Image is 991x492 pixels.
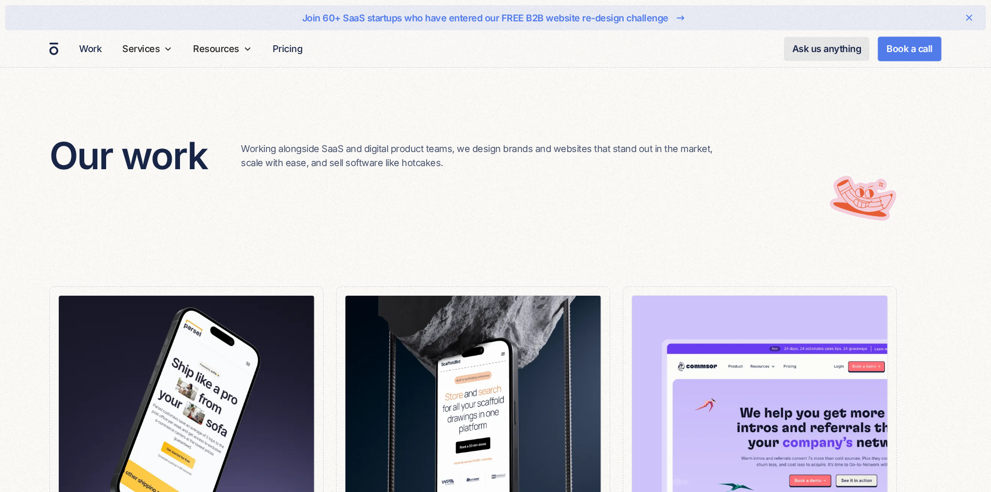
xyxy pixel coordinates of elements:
div: Resources [193,42,239,56]
a: home [49,42,58,56]
div: Join 60+ SaaS startups who have entered our FREE B2B website re-design challenge [302,11,668,25]
div: Resources [189,30,256,67]
a: Join 60+ SaaS startups who have entered our FREE B2B website re-design challenge [38,9,953,26]
a: Ask us anything [784,37,870,61]
h2: Our work [49,133,208,178]
a: Book a call [878,36,942,61]
a: Work [75,39,106,59]
div: Services [122,42,160,56]
p: Working alongside SaaS and digital product teams, we design brands and websites that stand out in... [241,142,731,170]
a: Pricing [268,39,307,59]
div: Services [118,30,176,67]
